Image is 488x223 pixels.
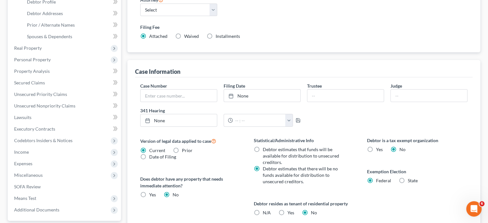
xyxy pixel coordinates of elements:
span: 6 [479,201,484,206]
span: Means Test [14,195,36,201]
label: Judge [390,82,402,89]
span: Installments [216,33,240,39]
a: Lawsuits [9,112,121,123]
span: Codebtors Insiders & Notices [14,138,73,143]
label: Does debtor have any property that needs immediate attention? [140,176,241,189]
span: SOFA Review [14,184,41,189]
a: None [224,90,300,102]
span: Prior [182,148,193,153]
label: Case Number [140,82,167,89]
input: -- [307,90,384,102]
span: Executory Contracts [14,126,55,132]
span: Debtor Addresses [27,11,63,16]
span: Yes [287,210,294,215]
label: Version of legal data applied to case [140,137,241,145]
span: Debtor estimates that there will be no funds available for distribution to unsecured creditors. [263,166,338,184]
a: Prior / Alternate Names [22,19,121,31]
a: Spouses & Dependents [22,31,121,42]
label: Filing Date [224,82,245,89]
span: Lawsuits [14,115,31,120]
span: Prior / Alternate Names [27,22,75,28]
label: Statistical/Administrative Info [254,137,354,144]
span: Personal Property [14,57,51,62]
label: Trustee [307,82,322,89]
input: -- [391,90,467,102]
span: Attached [149,33,167,39]
span: Additional Documents [14,207,59,212]
span: Yes [149,192,156,197]
span: Income [14,149,29,155]
label: Exemption Election [367,168,467,175]
span: Miscellaneous [14,172,43,178]
span: Secured Claims [14,80,45,85]
span: N/A [263,210,271,215]
span: Unsecured Nonpriority Claims [14,103,75,108]
input: -- : -- [233,114,285,126]
a: Executory Contracts [9,123,121,135]
label: Debtor resides as tenant of residential property [254,200,354,207]
a: Secured Claims [9,77,121,89]
span: No [311,210,317,215]
label: Debtor is a tax exempt organization [367,137,467,144]
span: Federal [376,178,391,183]
span: No [399,147,406,152]
span: Spouses & Dependents [27,34,72,39]
span: Yes [376,147,383,152]
span: State [408,178,418,183]
span: Waived [184,33,199,39]
div: Case Information [135,68,180,75]
span: Current [149,148,165,153]
a: None [141,114,217,126]
span: Date of Filing [149,154,176,159]
input: Enter case number... [141,90,217,102]
span: Debtor estimates that funds will be available for distribution to unsecured creditors. [263,147,339,165]
a: Unsecured Nonpriority Claims [9,100,121,112]
span: Expenses [14,161,32,166]
span: Real Property [14,45,42,51]
label: 341 Hearing [137,107,304,114]
a: Debtor Addresses [22,8,121,19]
iframe: Intercom live chat [466,201,482,217]
span: No [173,192,179,197]
label: Filing Fee [140,24,467,30]
span: Unsecured Priority Claims [14,91,67,97]
span: Property Analysis [14,68,50,74]
a: SOFA Review [9,181,121,193]
a: Property Analysis [9,65,121,77]
a: Unsecured Priority Claims [9,89,121,100]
